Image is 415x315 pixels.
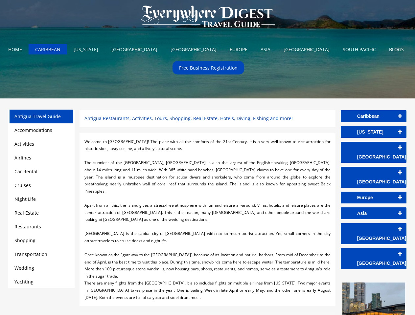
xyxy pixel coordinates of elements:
[14,168,37,175] a: Car Rental
[166,44,221,54] a: [GEOGRAPHIC_DATA]
[341,192,406,203] a: Europe
[14,127,52,133] a: Accommodations
[14,155,31,161] a: Airlines
[84,139,330,152] span: Welcome to [GEOGRAPHIC_DATA]! The place with all the comforts of the 21st Century. It is a very w...
[14,196,36,202] a: Night Life
[3,44,27,54] a: HOME
[341,248,406,269] a: [GEOGRAPHIC_DATA]
[341,110,406,122] a: Caribbean
[341,167,406,188] a: [GEOGRAPHIC_DATA]
[225,44,252,54] a: EUROPE
[338,44,381,54] a: SOUTH PACIFIC
[106,44,162,54] a: [GEOGRAPHIC_DATA]
[84,280,330,300] span: There are many flights from the [GEOGRAPHIC_DATA]. It also includes flights on multiple airlines ...
[84,252,330,279] span: Once known as the "gateway to the [GEOGRAPHIC_DATA]" because of its location and natural harbors....
[84,202,330,222] span: Apart from all this, the island gives a stress-free atmosphere with fun and leisure all-around. V...
[279,44,334,54] a: [GEOGRAPHIC_DATA]
[30,44,65,54] a: CARIBBEAN
[14,265,34,271] a: Wedding
[69,44,103,54] a: [US_STATE]
[14,210,39,216] a: Real Estate
[84,115,293,121] span: Antigua Restaurants, Activities, Tours, Shopping, Real Estate, Hotels, Diving, Fishing and more!
[14,182,31,188] a: Cruises
[174,63,242,73] a: Free Business Registration
[14,113,61,119] a: Antigua Travel Guide
[84,160,330,194] span: The sunniest of the [GEOGRAPHIC_DATA], [GEOGRAPHIC_DATA] is also the largest of the English-speak...
[14,141,34,147] a: Activities
[14,223,41,230] a: Restaurants
[384,44,409,54] a: BLOGS
[14,251,47,257] a: Transportation
[84,231,330,243] span: [GEOGRAPHIC_DATA] is the capital city of [GEOGRAPHIC_DATA] with not so much tourist attraction. Y...
[341,207,406,219] a: Asia
[341,223,406,244] a: [GEOGRAPHIC_DATA]
[14,279,34,285] a: Yachting
[256,44,275,54] a: ASIA
[14,237,35,243] a: Shopping
[341,142,406,163] a: [GEOGRAPHIC_DATA]
[341,126,406,138] a: [US_STATE]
